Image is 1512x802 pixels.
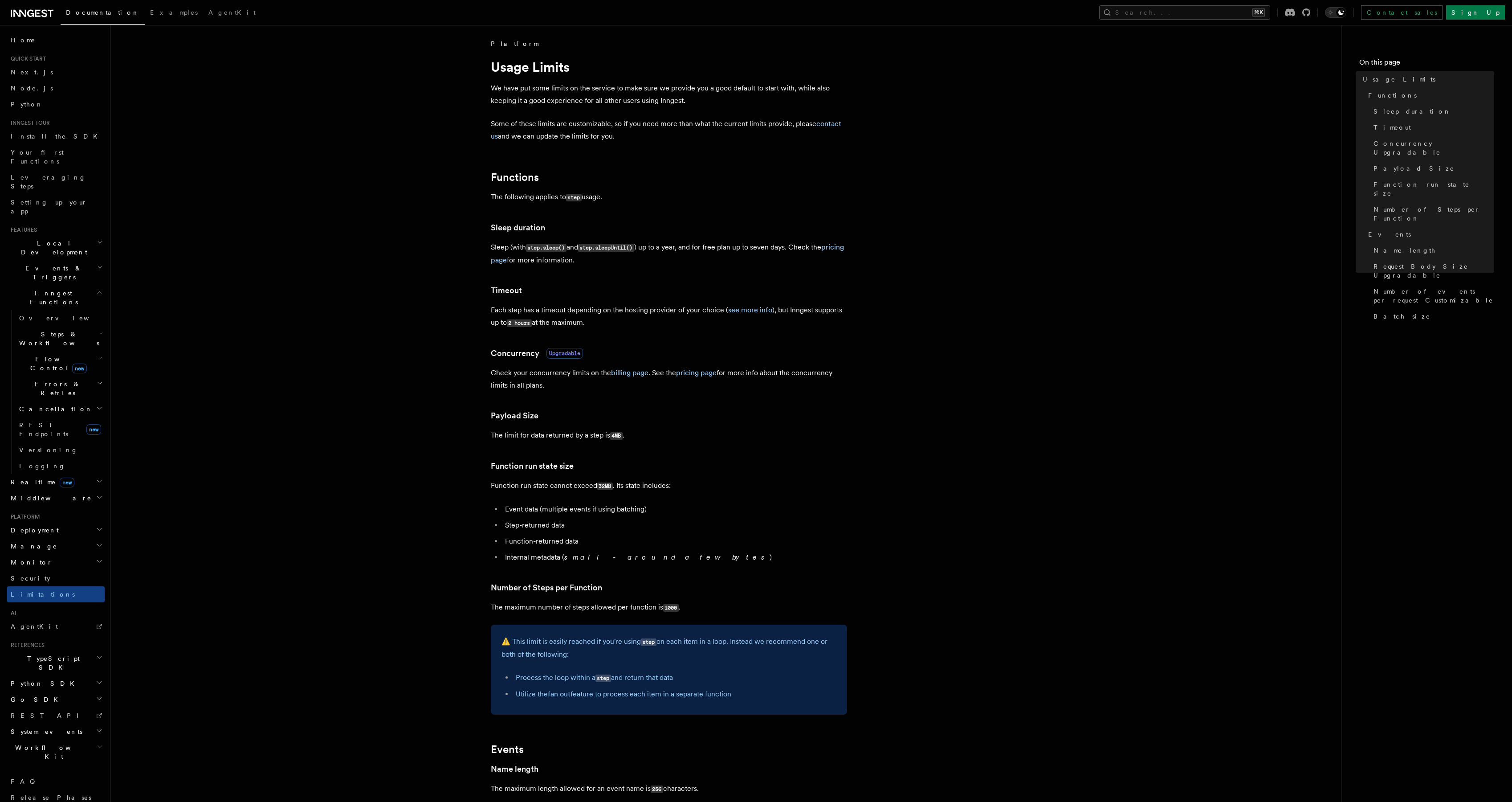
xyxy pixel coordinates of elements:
[7,526,59,535] span: Deployment
[7,264,97,282] span: Events & Triggers
[7,310,105,474] div: Inngest Functions
[491,581,602,594] a: Number of Steps per Function
[1359,57,1494,71] h4: On this page
[7,239,97,257] span: Local Development
[1373,262,1494,280] span: Request Body Size Upgradable
[7,64,105,80] a: Next.js
[1373,164,1455,173] span: Payload Size
[19,315,111,322] span: Overview
[1370,160,1494,176] a: Payload Size
[611,368,648,377] a: billing page
[1370,119,1494,135] a: Timeout
[501,635,836,661] p: ⚠️ This limit is easily reached if you're using on each item in a loop. Instead we recommend one ...
[564,553,770,561] em: small - around a few bytes
[1361,5,1443,20] a: Contact sales
[16,310,105,326] a: Overview
[16,330,99,348] span: Steps & Workflows
[7,570,105,586] a: Security
[1373,312,1430,321] span: Batch size
[507,319,532,327] code: 2 hours
[566,194,582,201] code: step
[16,442,105,458] a: Versioning
[11,36,36,45] span: Home
[7,651,105,675] button: TypeScript SDK
[546,348,583,359] span: Upgradable
[7,513,40,520] span: Platform
[16,355,98,372] span: Flow Control
[1373,205,1494,223] span: Number of Steps per Function
[7,32,105,48] a: Home
[7,695,63,704] span: Go SDK
[19,462,65,470] span: Logging
[1370,258,1494,283] a: Request Body Size Upgradable
[1373,180,1494,198] span: Function run state size
[491,429,847,442] p: The limit for data returned by a step is .
[1252,8,1265,17] kbd: ⌘K
[7,586,105,602] a: Limitations
[7,96,105,112] a: Python
[513,671,836,684] li: Process the loop within a and return that data
[1368,91,1417,100] span: Functions
[7,679,80,688] span: Python SDK
[16,380,97,397] span: Errors & Retries
[7,80,105,96] a: Node.js
[7,724,105,740] button: System events
[1373,139,1494,157] span: Concurrency Upgradable
[491,304,847,329] p: Each step has a timeout depending on the hosting provider of your choice ( ), but Inngest support...
[11,591,75,598] span: Limitations
[1373,246,1436,255] span: Name length
[728,306,772,314] a: see more info
[72,364,87,373] span: new
[7,554,105,570] button: Monitor
[86,424,101,435] span: new
[61,3,145,25] a: Documentation
[19,446,78,454] span: Versioning
[16,326,105,351] button: Steps & Workflows
[676,368,717,377] a: pricing page
[11,778,40,785] span: FAQ
[491,284,522,297] a: Timeout
[548,690,571,698] a: fan out
[16,376,105,401] button: Errors & Retries
[502,535,847,548] li: Function-returned data
[11,101,43,108] span: Python
[7,610,16,617] span: AI
[578,244,634,252] code: step.sleepUntil()
[7,538,105,554] button: Manage
[491,191,847,204] p: The following applies to usage.
[1373,123,1411,132] span: Timeout
[7,558,53,567] span: Monitor
[1373,107,1451,116] span: Sleep duration
[11,199,87,215] span: Setting up your app
[1370,201,1494,226] a: Number of Steps per Function
[491,221,545,234] a: Sleep duration
[60,478,74,487] span: new
[16,401,105,417] button: Cancellation
[7,119,50,127] span: Inngest tour
[7,522,105,538] button: Deployment
[11,712,86,719] span: REST API
[7,692,105,708] button: Go SDK
[1365,87,1494,103] a: Functions
[11,575,50,582] span: Security
[1363,75,1435,84] span: Usage Limits
[491,347,583,360] a: ConcurrencyUpgradable
[641,638,656,646] code: step
[491,782,847,795] p: The maximum length allowed for an event name is characters.
[11,133,103,140] span: Install the SDK
[7,478,74,487] span: Realtime
[150,9,198,16] span: Examples
[595,675,611,682] code: step
[491,59,847,75] h1: Usage Limits
[16,351,105,376] button: Flow Controlnew
[1370,283,1494,308] a: Number of events per request Customizable
[1359,71,1494,87] a: Usage Limits
[502,503,847,516] li: Event data (multiple events if using batching)
[7,743,97,761] span: Workflow Kit
[1446,5,1505,20] a: Sign Up
[491,409,538,422] a: Payload Size
[208,9,256,16] span: AgentKit
[7,773,105,790] a: FAQ
[491,82,847,107] p: We have put some limits on the service to make sure we provide you a good default to start with, ...
[1099,5,1270,20] button: Search...⌘K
